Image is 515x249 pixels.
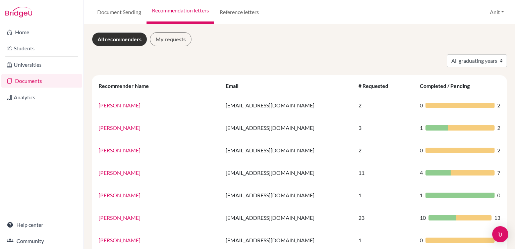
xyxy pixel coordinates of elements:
span: 7 [497,169,500,177]
td: 3 [354,116,415,139]
a: [PERSON_NAME] [99,192,140,198]
img: Bridge-U [5,7,32,17]
span: 1 [420,124,423,132]
td: 23 [354,206,415,229]
a: Help center [1,218,82,232]
span: 0 [420,236,423,244]
span: 0 [497,191,500,199]
a: Universities [1,58,82,71]
div: # Requested [358,83,395,89]
a: Home [1,26,82,39]
span: 2 [497,146,500,154]
div: Open Intercom Messenger [492,226,508,242]
a: [PERSON_NAME] [99,169,140,176]
td: [EMAIL_ADDRESS][DOMAIN_NAME] [222,94,354,116]
td: 2 [354,139,415,161]
td: 1 [354,184,415,206]
a: Community [1,234,82,248]
a: [PERSON_NAME] [99,125,140,131]
td: 11 [354,161,415,184]
a: My requests [150,32,191,46]
span: 4 [420,169,423,177]
span: 13 [494,214,500,222]
td: [EMAIL_ADDRESS][DOMAIN_NAME] [222,184,354,206]
span: 1 [420,191,423,199]
a: Students [1,42,82,55]
span: 10 [420,214,426,222]
div: Completed / Pending [420,83,476,89]
a: All recommenders [92,32,147,46]
td: 2 [354,94,415,116]
span: 2 [497,101,500,109]
a: [PERSON_NAME] [99,147,140,153]
td: [EMAIL_ADDRESS][DOMAIN_NAME] [222,116,354,139]
a: [PERSON_NAME] [99,102,140,108]
td: [EMAIL_ADDRESS][DOMAIN_NAME] [222,139,354,161]
span: 2 [497,124,500,132]
span: 0 [420,146,423,154]
td: [EMAIL_ADDRESS][DOMAIN_NAME] [222,206,354,229]
a: Analytics [1,91,82,104]
a: [PERSON_NAME] [99,214,140,221]
span: 0 [420,101,423,109]
a: Documents [1,74,82,88]
div: Recommender Name [99,83,156,89]
td: [EMAIL_ADDRESS][DOMAIN_NAME] [222,161,354,184]
div: Email [226,83,245,89]
a: [PERSON_NAME] [99,237,140,243]
button: Anit [487,6,507,18]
